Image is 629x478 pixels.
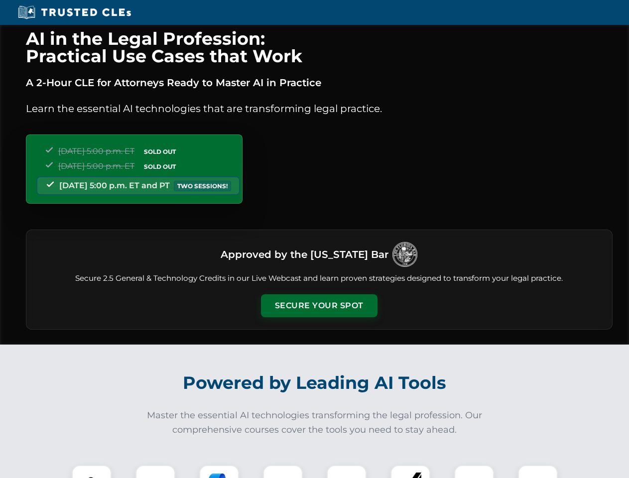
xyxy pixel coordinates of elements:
p: Learn the essential AI technologies that are transforming legal practice. [26,101,613,117]
span: [DATE] 5:00 p.m. ET [58,146,134,156]
h3: Approved by the [US_STATE] Bar [221,245,388,263]
span: SOLD OUT [140,161,179,172]
img: Logo [392,242,417,267]
h2: Powered by Leading AI Tools [39,365,591,400]
p: A 2-Hour CLE for Attorneys Ready to Master AI in Practice [26,75,613,91]
span: [DATE] 5:00 p.m. ET [58,161,134,171]
span: SOLD OUT [140,146,179,157]
button: Secure Your Spot [261,294,377,317]
img: Trusted CLEs [15,5,134,20]
p: Secure 2.5 General & Technology Credits in our Live Webcast and learn proven strategies designed ... [38,273,600,284]
p: Master the essential AI technologies transforming the legal profession. Our comprehensive courses... [140,408,489,437]
h1: AI in the Legal Profession: Practical Use Cases that Work [26,30,613,65]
